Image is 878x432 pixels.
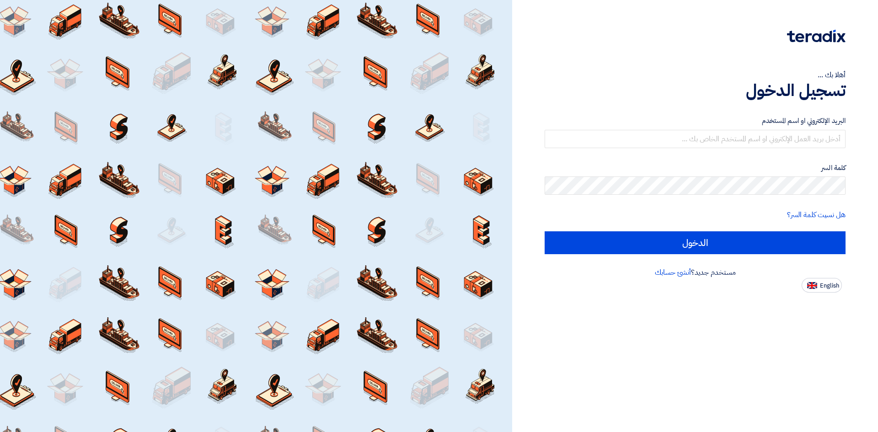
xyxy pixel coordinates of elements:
label: البريد الإلكتروني او اسم المستخدم [545,116,846,126]
input: أدخل بريد العمل الإلكتروني او اسم المستخدم الخاص بك ... [545,130,846,148]
img: Teradix logo [787,30,846,43]
a: هل نسيت كلمة السر؟ [787,209,846,220]
img: en-US.png [807,282,817,289]
div: مستخدم جديد؟ [545,267,846,278]
div: أهلا بك ... [545,69,846,80]
input: الدخول [545,231,846,254]
button: English [802,278,842,293]
span: English [820,283,839,289]
h1: تسجيل الدخول [545,80,846,101]
a: أنشئ حسابك [655,267,691,278]
label: كلمة السر [545,163,846,173]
